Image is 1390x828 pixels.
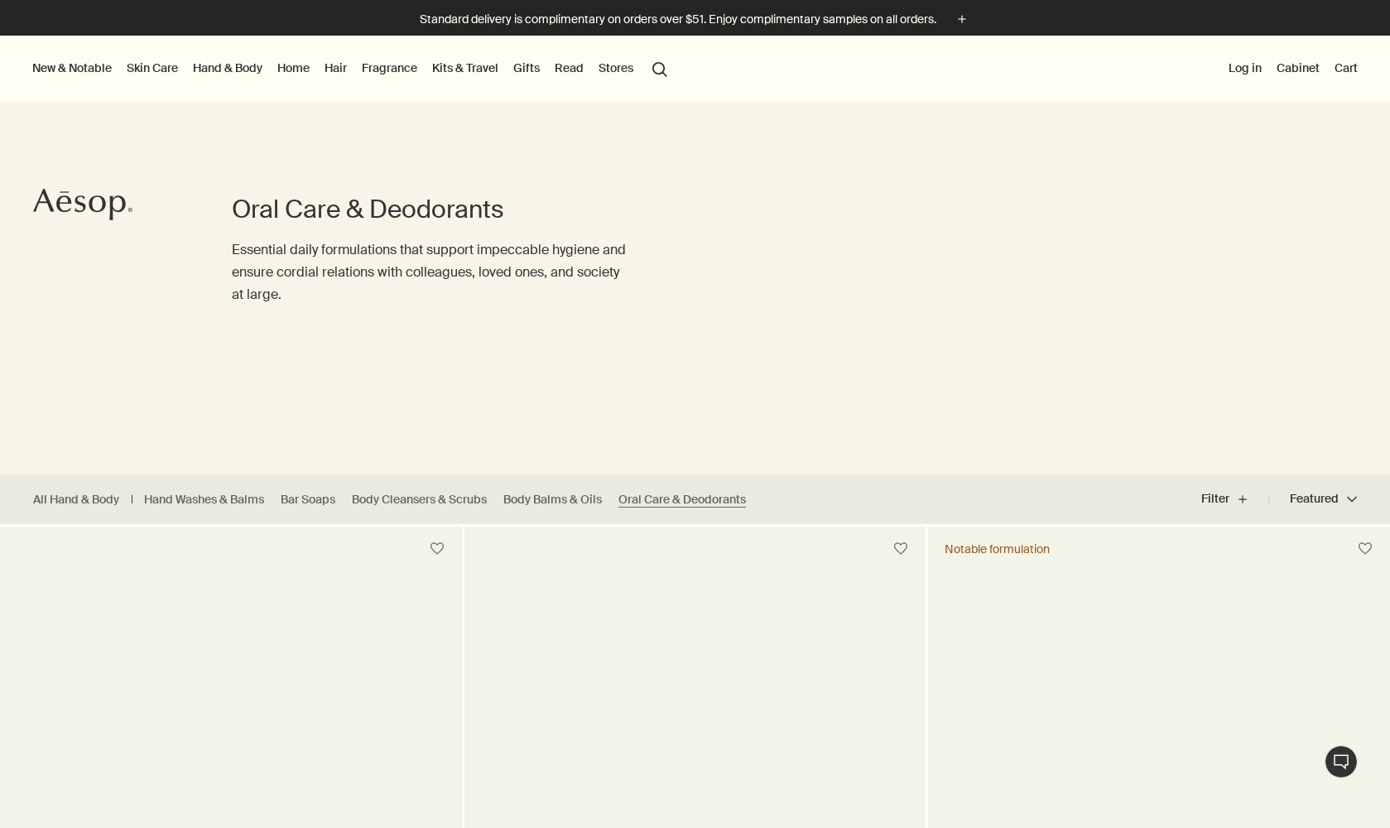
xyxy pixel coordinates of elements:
[422,534,452,564] button: Save to cabinet
[645,52,675,84] button: Open search
[274,57,313,79] a: Home
[510,57,543,79] a: Gifts
[190,57,266,79] a: Hand & Body
[1269,479,1357,519] button: Featured
[595,57,637,79] button: Stores
[281,492,335,508] a: Bar Soaps
[420,11,936,28] p: Standard delivery is complimentary on orders over $51. Enjoy complimentary samples on all orders.
[420,10,971,29] button: Standard delivery is complimentary on orders over $51. Enjoy complimentary samples on all orders.
[358,57,421,79] a: Fragrance
[33,188,132,221] svg: Aesop
[1225,36,1361,102] nav: supplementary
[321,57,350,79] a: Hair
[1350,534,1380,564] button: Save to cabinet
[1201,479,1269,519] button: Filter
[29,36,675,102] nav: primary
[123,57,181,79] a: Skin Care
[33,492,119,508] a: All Hand & Body
[232,193,629,226] h1: Oral Care & Deodorants
[29,57,115,79] button: New & Notable
[551,57,587,79] a: Read
[429,57,502,79] a: Kits & Travel
[945,542,1050,556] div: Notable formulation
[1225,57,1265,79] button: Log in
[232,238,629,306] p: Essential daily formulations that support impeccable hygiene and ensure cordial relations with co...
[1331,57,1361,79] button: Cart
[1325,745,1358,778] button: Live Assistance
[503,492,602,508] a: Body Balms & Oils
[1273,57,1323,79] a: Cabinet
[618,492,746,508] a: Oral Care & Deodorants
[29,184,137,229] a: Aesop
[886,534,916,564] button: Save to cabinet
[352,492,487,508] a: Body Cleansers & Scrubs
[144,492,264,508] a: Hand Washes & Balms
